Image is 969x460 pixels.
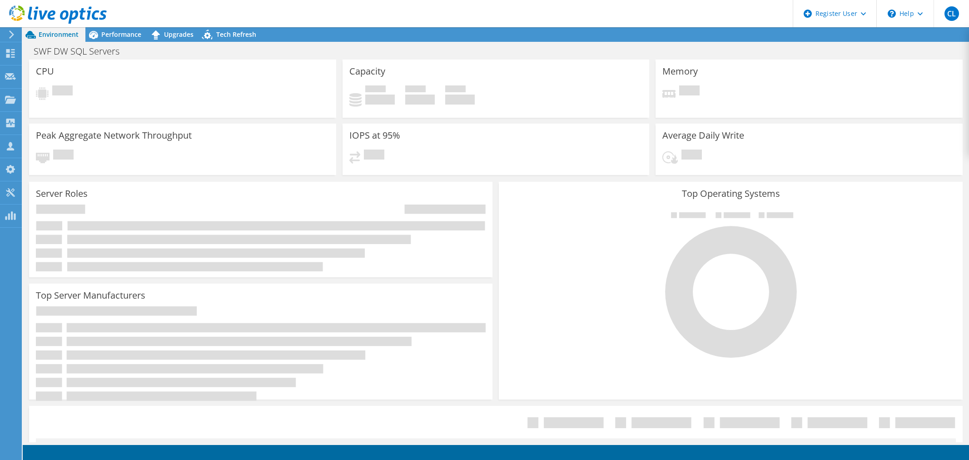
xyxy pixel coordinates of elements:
h3: Average Daily Write [662,130,744,140]
span: Pending [679,85,700,98]
h1: SWF DW SQL Servers [30,46,134,56]
h4: 0 GiB [445,95,475,105]
span: Pending [52,85,73,98]
span: CL [944,6,959,21]
svg: \n [888,10,896,18]
span: Pending [364,150,384,162]
h3: CPU [36,66,54,76]
span: Used [365,85,386,95]
h3: Top Operating Systems [506,189,955,199]
span: Pending [53,150,74,162]
h3: Capacity [349,66,385,76]
h3: IOPS at 95% [349,130,400,140]
h3: Peak Aggregate Network Throughput [36,130,192,140]
span: Free [405,85,426,95]
span: Upgrades [164,30,194,39]
h4: 0 GiB [405,95,435,105]
span: Total [445,85,466,95]
span: Performance [101,30,141,39]
h3: Memory [662,66,698,76]
h4: 0 GiB [365,95,395,105]
h3: Server Roles [36,189,88,199]
span: Environment [39,30,79,39]
h3: Top Server Manufacturers [36,290,145,300]
span: Tech Refresh [216,30,256,39]
span: Pending [681,150,702,162]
